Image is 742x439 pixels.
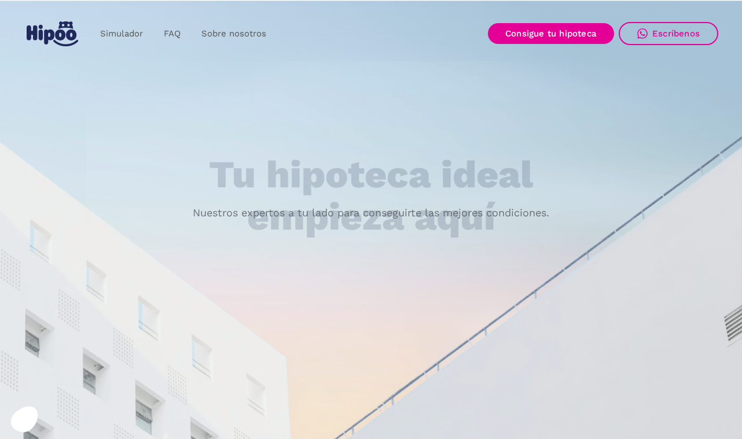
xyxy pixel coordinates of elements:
[152,154,590,238] h1: Tu hipoteca ideal empieza aquí
[488,23,614,44] a: Consigue tu hipoteca
[153,23,191,45] a: FAQ
[652,28,700,39] div: Escríbenos
[619,22,718,45] a: Escríbenos
[24,17,80,51] a: home
[191,23,277,45] a: Sobre nosotros
[90,23,153,45] a: Simulador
